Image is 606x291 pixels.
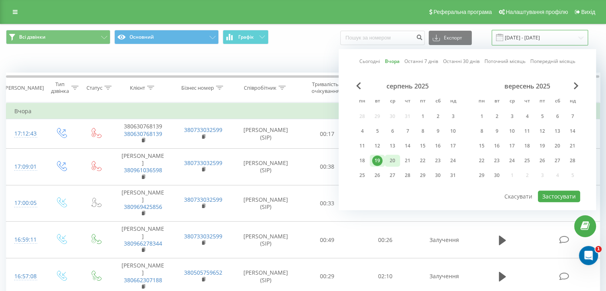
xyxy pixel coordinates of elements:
[387,141,398,151] div: 13
[522,111,532,122] div: 4
[550,125,565,137] div: сб 13 вер 2025 р.
[535,155,550,167] div: пт 26 вер 2025 р.
[492,126,502,136] div: 9
[477,170,487,181] div: 29
[385,155,400,167] div: ср 20 серп 2025 р.
[565,110,580,122] div: нд 7 вер 2025 р.
[415,110,430,122] div: пт 1 серп 2025 р.
[507,111,517,122] div: 3
[357,170,367,181] div: 25
[445,125,461,137] div: нд 10 серп 2025 р.
[520,125,535,137] div: чт 11 вер 2025 р.
[124,240,162,247] a: 380966278344
[357,155,367,166] div: 18
[433,126,443,136] div: 9
[356,96,368,108] abbr: понеділок
[400,155,415,167] div: чт 21 серп 2025 р.
[130,85,145,91] div: Клієнт
[522,126,532,136] div: 11
[414,222,474,258] td: Залучення
[418,126,428,136] div: 8
[538,191,580,202] button: Застосувати
[415,125,430,137] div: пт 8 серп 2025 р.
[507,155,517,166] div: 24
[489,155,504,167] div: вт 23 вер 2025 р.
[552,155,563,166] div: 27
[537,126,547,136] div: 12
[433,111,443,122] div: 2
[370,169,385,181] div: вт 26 серп 2025 р.
[124,203,162,210] a: 380969425856
[233,222,298,258] td: [PERSON_NAME] (SIP)
[418,170,428,181] div: 29
[504,125,520,137] div: ср 10 вер 2025 р.
[356,222,414,258] td: 00:26
[550,140,565,152] div: сб 20 вер 2025 р.
[522,141,532,151] div: 18
[574,82,579,89] span: Next Month
[489,140,504,152] div: вт 16 вер 2025 р.
[298,119,356,149] td: 00:17
[86,85,102,91] div: Статус
[355,169,370,181] div: пн 25 серп 2025 р.
[567,155,578,166] div: 28
[500,191,537,202] button: Скасувати
[492,170,502,181] div: 30
[552,141,563,151] div: 20
[535,125,550,137] div: пт 12 вер 2025 р.
[432,96,444,108] abbr: субота
[385,140,400,152] div: ср 13 серп 2025 р.
[113,222,173,258] td: [PERSON_NAME]
[489,125,504,137] div: вт 9 вер 2025 р.
[474,155,489,167] div: пн 22 вер 2025 р.
[448,126,458,136] div: 10
[418,111,428,122] div: 1
[372,170,382,181] div: 26
[359,58,380,65] a: Сьогодні
[477,141,487,151] div: 15
[372,126,382,136] div: 5
[184,232,222,240] a: 380733032599
[430,155,445,167] div: сб 23 серп 2025 р.
[181,85,214,91] div: Бізнес номер
[6,103,600,119] td: Вчора
[445,140,461,152] div: нд 17 серп 2025 р.
[387,126,398,136] div: 6
[238,34,254,40] span: Графік
[448,170,458,181] div: 31
[370,125,385,137] div: вт 5 серп 2025 р.
[418,155,428,166] div: 22
[520,110,535,122] div: чт 4 вер 2025 р.
[114,30,219,44] button: Основний
[476,96,488,108] abbr: понеділок
[387,170,398,181] div: 27
[415,155,430,167] div: пт 22 серп 2025 р.
[223,30,269,44] button: Графік
[306,81,345,94] div: Тривалість очікування
[233,148,298,185] td: [PERSON_NAME] (SIP)
[474,169,489,181] div: пн 29 вер 2025 р.
[448,155,458,166] div: 24
[484,58,526,65] a: Поточний місяць
[418,141,428,151] div: 15
[433,9,492,15] span: Реферальна програма
[595,246,602,252] span: 1
[507,141,517,151] div: 17
[506,96,518,108] abbr: середа
[537,141,547,151] div: 19
[298,222,356,258] td: 00:49
[429,31,472,45] button: Експорт
[233,119,298,149] td: [PERSON_NAME] (SIP)
[537,111,547,122] div: 5
[491,96,503,108] abbr: вівторок
[550,110,565,122] div: сб 6 вер 2025 р.
[443,58,480,65] a: Останні 30 днів
[445,155,461,167] div: нд 24 серп 2025 р.
[371,96,383,108] abbr: вівторок
[370,140,385,152] div: вт 12 серп 2025 р.
[386,96,398,108] abbr: середа
[298,148,356,185] td: 00:38
[550,155,565,167] div: сб 27 вер 2025 р.
[415,140,430,152] div: пт 15 серп 2025 р.
[567,111,578,122] div: 7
